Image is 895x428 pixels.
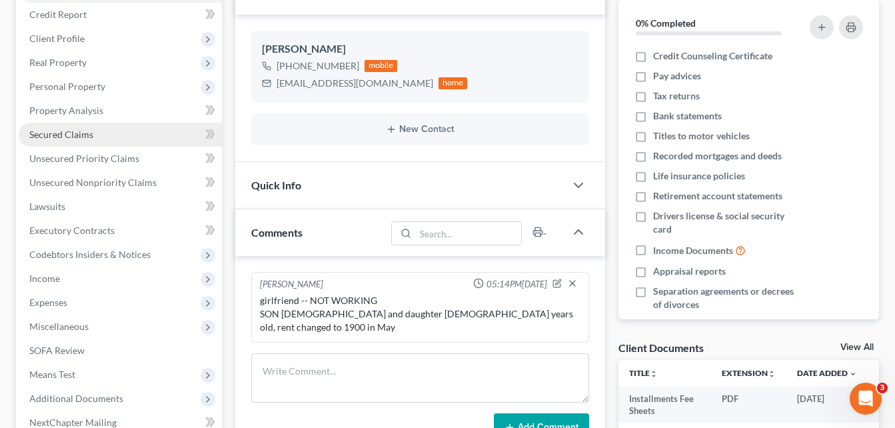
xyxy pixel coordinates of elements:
[19,3,222,27] a: Credit Report
[653,109,722,123] span: Bank statements
[486,278,547,291] span: 05:14PM[DATE]
[29,129,93,140] span: Secured Claims
[29,177,157,188] span: Unsecured Nonpriority Claims
[711,387,786,423] td: PDF
[260,294,580,334] div: girlfriend -- NOT WORKING SON [DEMOGRAPHIC_DATA] and daughter [DEMOGRAPHIC_DATA] years old, rent ...
[653,189,782,203] span: Retirement account statements
[19,123,222,147] a: Secured Claims
[19,99,222,123] a: Property Analysis
[19,147,222,171] a: Unsecured Priority Claims
[29,297,67,308] span: Expenses
[29,9,87,20] span: Credit Report
[19,171,222,195] a: Unsecured Nonpriority Claims
[29,81,105,92] span: Personal Property
[840,343,874,352] a: View All
[618,387,711,423] td: Installments Fee Sheets
[29,153,139,164] span: Unsecured Priority Claims
[29,345,85,356] span: SOFA Review
[786,387,868,423] td: [DATE]
[29,105,103,116] span: Property Analysis
[439,77,468,89] div: home
[650,370,658,378] i: unfold_more
[29,393,123,404] span: Additional Documents
[653,209,802,236] span: Drivers license & social security card
[636,17,696,29] strong: 0% Completed
[653,169,745,183] span: Life insurance policies
[29,225,115,236] span: Executory Contracts
[262,124,578,135] button: New Contact
[29,57,87,68] span: Real Property
[653,49,772,63] span: Credit Counseling Certificate
[19,339,222,363] a: SOFA Review
[653,285,802,311] span: Separation agreements or decrees of divorces
[251,226,303,239] span: Comments
[618,341,704,355] div: Client Documents
[653,89,700,103] span: Tax returns
[262,41,578,57] div: [PERSON_NAME]
[653,129,750,143] span: Titles to motor vehicles
[29,201,65,212] span: Lawsuits
[797,368,857,378] a: Date Added expand_more
[416,222,522,245] input: Search...
[29,273,60,284] span: Income
[251,179,301,191] span: Quick Info
[19,219,222,243] a: Executory Contracts
[277,77,433,90] div: [EMAIL_ADDRESS][DOMAIN_NAME]
[850,383,882,415] iframe: Intercom live chat
[653,149,782,163] span: Recorded mortgages and deeds
[722,368,776,378] a: Extensionunfold_more
[768,370,776,378] i: unfold_more
[260,278,323,291] div: [PERSON_NAME]
[653,244,733,257] span: Income Documents
[653,265,726,278] span: Appraisal reports
[29,249,151,260] span: Codebtors Insiders & Notices
[653,69,701,83] span: Pay advices
[849,370,857,378] i: expand_more
[29,369,75,380] span: Means Test
[629,368,658,378] a: Titleunfold_more
[365,60,398,72] div: mobile
[29,321,89,332] span: Miscellaneous
[877,383,888,393] span: 3
[19,195,222,219] a: Lawsuits
[29,33,85,44] span: Client Profile
[29,417,117,428] span: NextChapter Mailing
[277,59,359,73] div: [PHONE_NUMBER]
